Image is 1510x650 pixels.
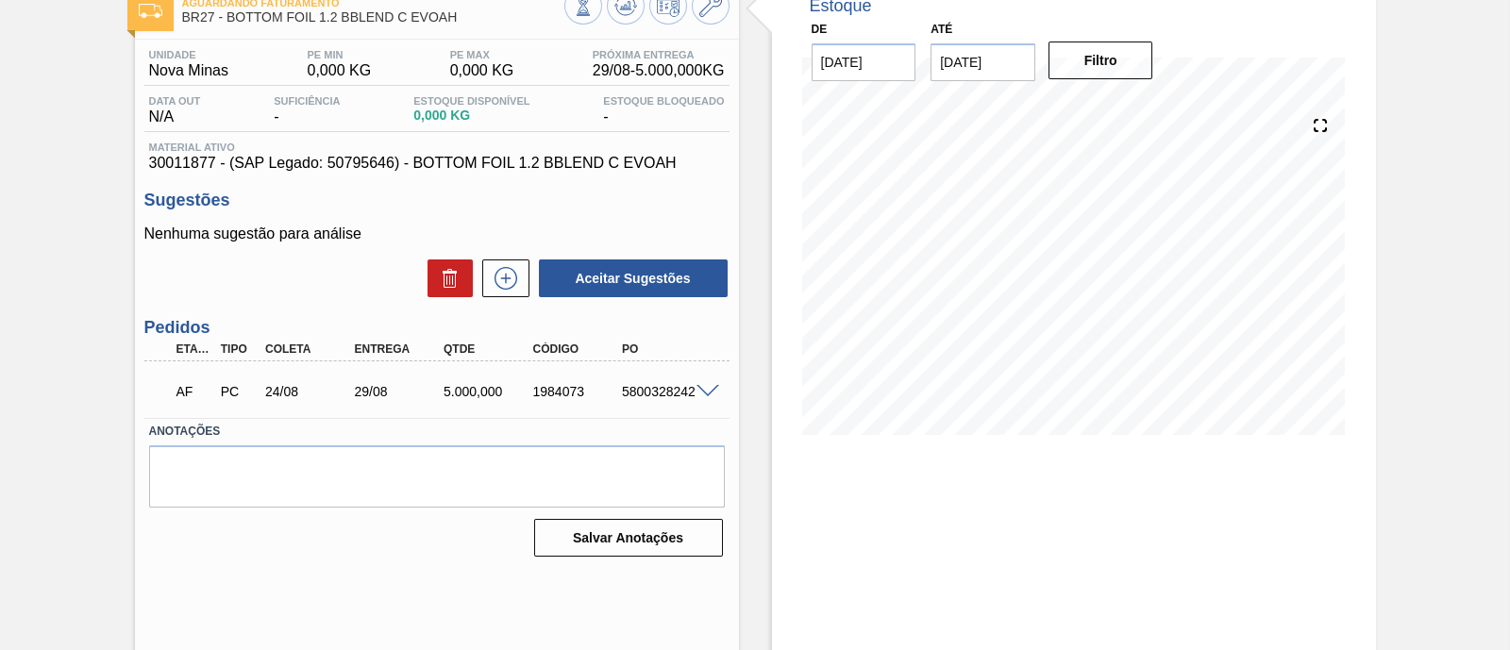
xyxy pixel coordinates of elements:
[1049,42,1153,79] button: Filtro
[617,384,715,399] div: 5800328242
[528,384,627,399] div: 1984073
[308,49,372,60] span: PE MIN
[144,191,730,210] h3: Sugestões
[149,95,201,107] span: Data out
[593,49,725,60] span: Próxima Entrega
[529,258,730,299] div: Aceitar Sugestões
[149,142,725,153] span: Material ativo
[350,342,448,356] div: Entrega
[418,259,473,297] div: Excluir Sugestões
[812,43,916,81] input: dd/mm/yyyy
[598,95,729,125] div: -
[308,62,372,79] span: 0,000 KG
[931,43,1035,81] input: dd/mm/yyyy
[931,23,952,36] label: Até
[603,95,724,107] span: Estoque Bloqueado
[216,342,261,356] div: Tipo
[450,62,514,79] span: 0,000 KG
[439,342,537,356] div: Qtde
[269,95,344,125] div: -
[139,4,162,18] img: Ícone
[413,108,529,123] span: 0,000 KG
[144,225,730,242] p: Nenhuma sugestão para análise
[473,259,529,297] div: Nova sugestão
[216,384,261,399] div: Pedido de Compra
[182,10,564,25] span: BR27 - BOTTOM FOIL 1.2 BBLEND C EVOAH
[144,318,730,338] h3: Pedidos
[172,342,217,356] div: Etapa
[260,342,359,356] div: Coleta
[176,384,212,399] p: AF
[149,62,228,79] span: Nova Minas
[617,342,715,356] div: PO
[350,384,448,399] div: 29/08/2025
[539,259,728,297] button: Aceitar Sugestões
[260,384,359,399] div: 24/08/2025
[439,384,537,399] div: 5.000,000
[149,155,725,172] span: 30011877 - (SAP Legado: 50795646) - BOTTOM FOIL 1.2 BBLEND C EVOAH
[149,49,228,60] span: Unidade
[149,418,725,445] label: Anotações
[144,95,206,125] div: N/A
[593,62,725,79] span: 29/08 - 5.000,000 KG
[450,49,514,60] span: PE MAX
[534,519,723,557] button: Salvar Anotações
[812,23,828,36] label: De
[172,371,217,412] div: Aguardando Faturamento
[413,95,529,107] span: Estoque Disponível
[274,95,340,107] span: Suficiência
[528,342,627,356] div: Código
